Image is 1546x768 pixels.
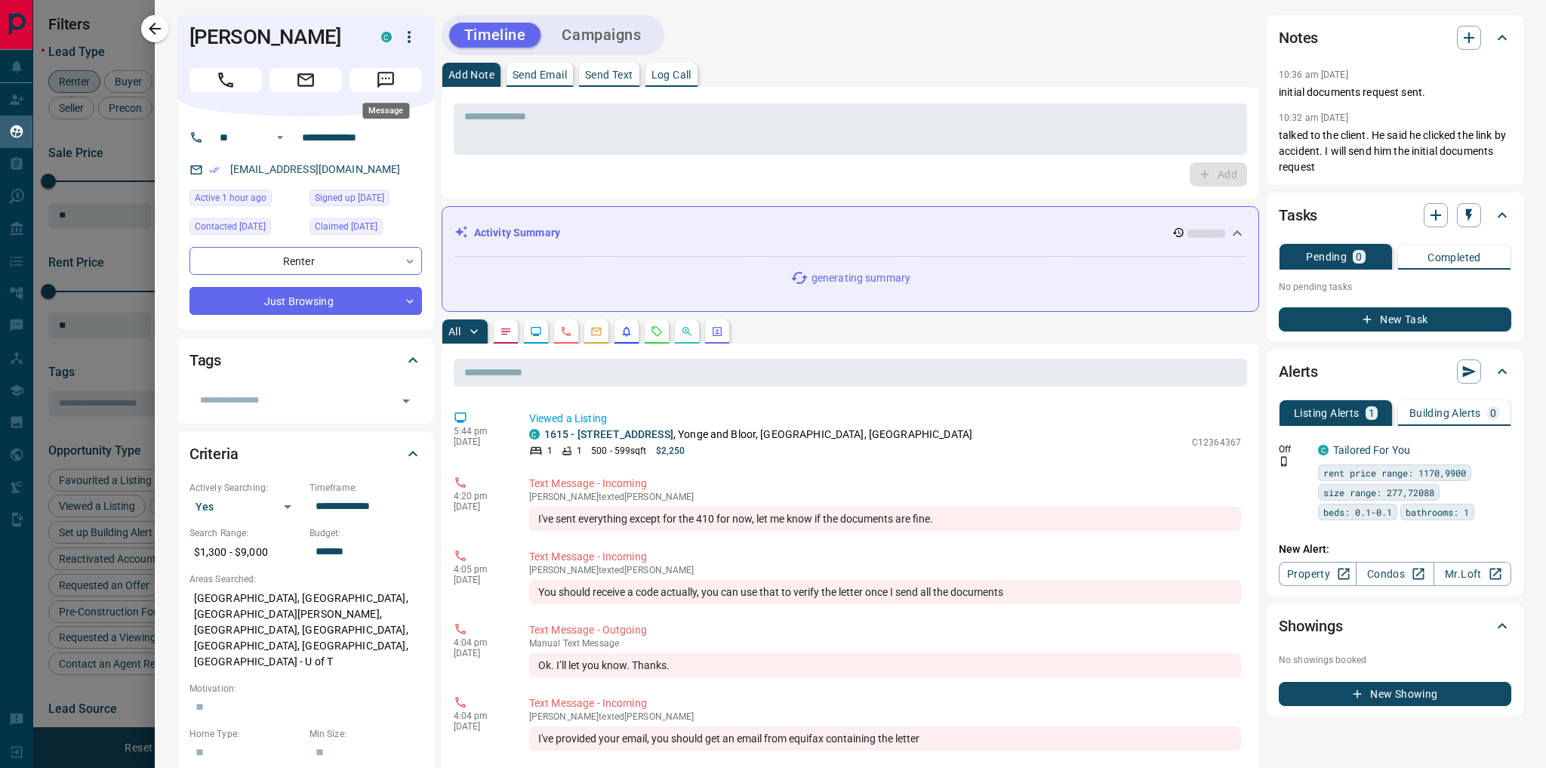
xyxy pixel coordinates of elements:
a: Condos [1356,562,1434,586]
div: condos.ca [381,32,392,42]
svg: Opportunities [681,325,693,338]
div: I've sent everything except for the 410 for now, let me know if the documents are fine. [529,507,1241,531]
p: Search Range: [189,526,302,540]
div: Notes [1279,20,1511,56]
div: Wed Jun 18 2025 [310,190,422,211]
p: No pending tasks [1279,276,1511,298]
div: Ok. I’ll let you know. Thanks. [529,653,1241,677]
p: Budget: [310,526,422,540]
p: 10:32 am [DATE] [1279,113,1348,123]
svg: Lead Browsing Activity [530,325,542,338]
p: Motivation: [189,682,422,696]
span: rent price range: 1170,9900 [1323,465,1466,480]
div: Tasks [1279,197,1511,233]
p: [DATE] [454,575,507,585]
div: Showings [1279,608,1511,644]
h2: Criteria [189,442,239,466]
p: 4:04 pm [454,637,507,648]
p: [PERSON_NAME] texted [PERSON_NAME] [529,492,1241,502]
h1: [PERSON_NAME] [189,25,359,49]
span: Contacted [DATE] [195,219,266,234]
div: Alerts [1279,353,1511,390]
p: [DATE] [454,501,507,512]
p: [PERSON_NAME] texted [PERSON_NAME] [529,565,1241,575]
p: [DATE] [454,436,507,447]
div: condos.ca [1318,445,1329,455]
p: All [448,326,460,337]
div: Criteria [189,436,422,472]
p: New Alert: [1279,541,1511,557]
a: 1615 - [STREET_ADDRESS] [544,428,673,440]
p: 1 [577,444,582,458]
div: I've provided your email, you should get an email from equifax containing the letter [529,726,1241,751]
p: 1 [547,444,553,458]
p: Viewed a Listing [529,411,1241,427]
p: 10:36 am [DATE] [1279,69,1348,80]
h2: Alerts [1279,359,1318,384]
svg: Listing Alerts [621,325,633,338]
svg: Emails [590,325,602,338]
p: Off [1279,443,1309,456]
p: Listing Alerts [1294,408,1360,418]
h2: Notes [1279,26,1318,50]
div: Mon Sep 15 2025 [189,218,302,239]
p: Completed [1427,252,1481,263]
span: Message [350,68,422,92]
p: 0 [1490,408,1496,418]
p: Text Message - Incoming [529,476,1241,492]
svg: Notes [500,325,512,338]
p: Text Message - Incoming [529,696,1241,711]
h2: Showings [1279,614,1343,638]
div: Just Browsing [189,287,422,315]
p: 4:04 pm [454,711,507,721]
p: Actively Searching: [189,481,302,495]
span: Call [189,68,262,92]
p: $2,250 [656,444,685,458]
p: 0 [1356,251,1362,262]
p: 4:05 pm [454,564,507,575]
button: Timeline [449,23,541,48]
p: [DATE] [454,648,507,659]
button: New Showing [1279,682,1511,706]
svg: Push Notification Only [1279,456,1289,467]
span: size range: 277,72088 [1323,485,1434,500]
div: You should receive a code actually, you can use that to verify the letter once I send all the doc... [529,580,1241,604]
a: [EMAIL_ADDRESS][DOMAIN_NAME] [230,163,401,175]
p: Send Text [585,69,633,80]
div: Wed Jun 18 2025 [310,218,422,239]
p: Text Message - Outgoing [529,622,1241,638]
p: generating summary [811,270,910,286]
a: Mr.Loft [1434,562,1511,586]
p: Send Email [513,69,567,80]
p: [GEOGRAPHIC_DATA], [GEOGRAPHIC_DATA], [GEOGRAPHIC_DATA][PERSON_NAME], [GEOGRAPHIC_DATA], [GEOGRAP... [189,586,422,674]
svg: Agent Actions [711,325,723,338]
p: 4:20 pm [454,491,507,501]
p: Building Alerts [1409,408,1481,418]
p: [PERSON_NAME] texted [PERSON_NAME] [529,711,1241,722]
p: $1,300 - $9,000 [189,540,302,565]
p: Text Message [529,638,1241,649]
p: 1 [1369,408,1375,418]
p: talked to the client. He said he clicked the link by accident. I will send him the initial docume... [1279,128,1511,175]
p: No showings booked [1279,653,1511,667]
p: , Yonge and Bloor, [GEOGRAPHIC_DATA], [GEOGRAPHIC_DATA] [544,427,972,443]
span: Email [269,68,342,92]
span: Active 1 hour ago [195,190,266,205]
p: Log Call [651,69,691,80]
svg: Calls [560,325,572,338]
div: Tags [189,342,422,378]
p: [DATE] [454,721,507,732]
svg: Requests [651,325,663,338]
span: manual [529,638,561,649]
span: beds: 0.1-0.1 [1323,504,1392,520]
p: Home Type: [189,727,302,741]
span: Claimed [DATE] [315,219,377,234]
div: condos.ca [529,429,540,440]
p: 500 - 599 sqft [591,444,646,458]
a: Tailored For You [1333,444,1410,456]
div: Message [362,103,409,119]
h2: Tags [189,348,221,372]
span: Signed up [DATE] [315,190,384,205]
p: Add Note [448,69,494,80]
button: Campaigns [547,23,656,48]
